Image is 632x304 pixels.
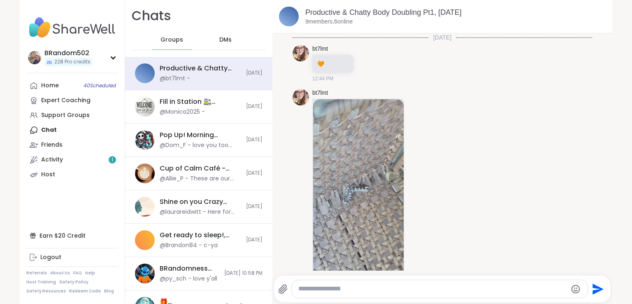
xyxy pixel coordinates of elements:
img: BRandom502 [28,51,41,64]
span: 1 [112,157,113,164]
span: [DATE] [246,236,263,243]
a: Productive & Chatty Body Doubling Pt1, [DATE] [305,8,462,16]
span: Groups [160,36,183,44]
a: FAQ [73,270,82,276]
div: @laurareidwitt - Here for you [160,208,241,216]
div: @Allie_P - These are our wellness themes for Cup Of Calm Cafe. It’s a virtual half hour retreat f... [160,175,241,183]
a: Redeem Code [69,288,101,294]
a: Home40Scheduled [26,78,118,93]
a: Referrals [26,270,47,276]
a: Logout [26,250,118,265]
img: https://sharewell-space-live.sfo3.digitaloceanspaces.com/user-generated/88ba1641-f8b8-46aa-8805-2... [293,45,309,61]
a: Support Groups [26,108,118,123]
img: Cup of Calm Café - Motivational Monday, Oct 13 [135,164,155,183]
span: DMs [219,36,232,44]
iframe: Spotlight [231,36,237,43]
div: Support Groups [41,111,90,119]
button: Send [588,280,606,298]
img: Productive & Chatty Body Doubling Pt1, Oct 13 [279,7,299,26]
p: 9 members, 6 online [305,18,353,26]
a: Blog [104,288,114,294]
div: Cup of Calm Café - Motivational [DATE] [160,164,241,173]
div: @py_sch - love y'all [160,275,217,283]
div: Expert Coaching [41,96,91,105]
div: Productive & Chatty Body Doubling Pt1, [DATE] [160,64,241,73]
span: 🧡 [317,61,324,67]
span: 12:44 PM [312,75,333,82]
div: Friends [41,141,63,149]
a: Safety Policy [59,279,88,285]
span: [DATE] [428,33,456,42]
span: [DATE] [246,70,263,77]
span: 40 Scheduled [84,82,116,89]
div: Earn $20 Credit [26,228,118,243]
img: Shine on you Crazy Diamond!, Oct 12 [135,197,155,217]
span: [DATE] [246,136,263,143]
a: Expert Coaching [26,93,118,108]
img: 20251013_114244.jpg [313,99,404,295]
img: Get ready to sleep!, Oct 12 [135,230,155,250]
a: Friends [26,138,118,152]
div: Home [41,82,59,90]
a: bt7lmt [312,89,328,97]
div: BRandom502 [44,49,92,58]
div: @Dom_F - love you too hun! [160,141,241,150]
a: Safety Resources [26,288,66,294]
img: ShareWell Nav Logo [26,13,118,42]
span: 228 Pro credits [54,58,91,65]
div: Pop Up! Morning Session!, [DATE] [160,131,241,140]
img: BRandomness last call, Oct 12 [135,264,155,283]
a: About Us [50,270,70,276]
a: Host [26,167,118,182]
span: [DATE] [246,103,263,110]
textarea: Type your message [298,285,567,293]
img: Productive & Chatty Body Doubling Pt1, Oct 13 [135,63,155,83]
img: Pop Up! Morning Session!, Oct 13 [135,130,155,150]
a: Activity1 [26,152,118,167]
img: Fill in Station 🚉 BRandomness Open Forum, Oct 13 [135,97,155,117]
div: Logout [40,253,61,262]
div: Get ready to sleep!, [DATE] [160,231,241,240]
div: BRandomness last call, [DATE] [160,264,219,273]
div: @Brandon84 - c-ya [160,241,218,250]
span: [DATE] 10:58 PM [224,270,263,277]
span: [DATE] [246,170,263,177]
img: https://sharewell-space-live.sfo3.digitaloceanspaces.com/user-generated/88ba1641-f8b8-46aa-8805-2... [293,89,309,105]
a: Host Training [26,279,56,285]
div: Host [41,171,55,179]
a: bt7lmt [312,45,328,53]
span: [DATE] [246,203,263,210]
div: @Monica2025 - [160,108,205,116]
a: Help [85,270,95,276]
div: Shine on you Crazy Diamond!, [DATE] [160,197,241,206]
h1: Chats [132,7,171,25]
div: Activity [41,156,63,164]
div: Fill in Station 🚉 BRandomness Open Forum, [DATE] [160,97,241,106]
div: @bt7lmt - [160,75,190,83]
button: Emoji picker [571,284,581,294]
